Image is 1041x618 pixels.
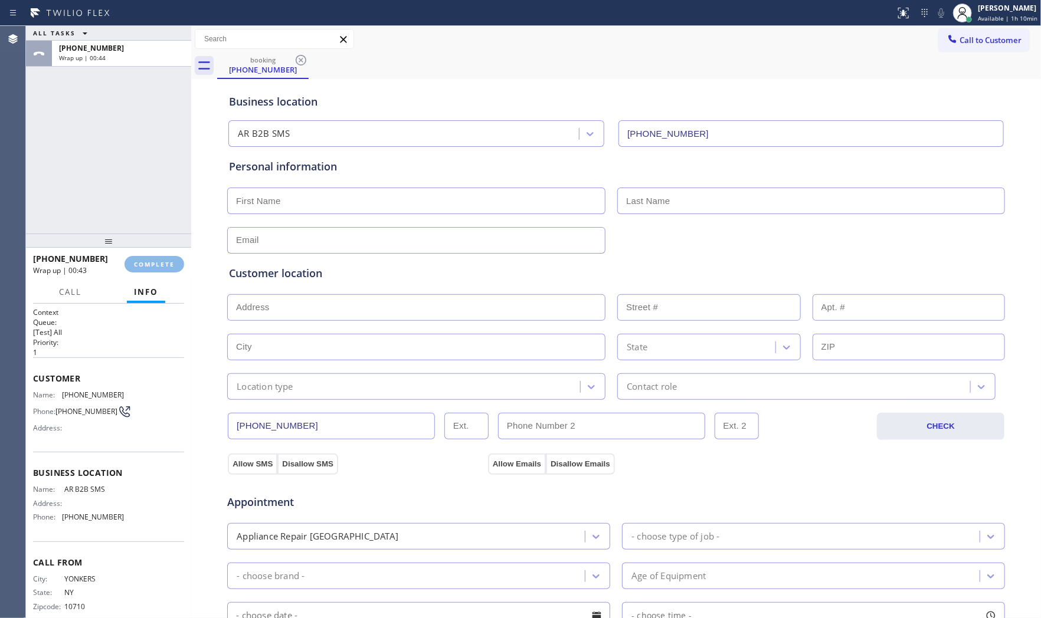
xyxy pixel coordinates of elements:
[134,260,175,268] span: COMPLETE
[33,253,108,264] span: [PHONE_NUMBER]
[33,347,184,357] p: 1
[237,569,305,583] div: - choose brand -
[59,287,81,297] span: Call
[813,294,1006,321] input: Apt. #
[813,334,1006,360] input: ZIP
[227,227,605,254] input: Email
[125,256,184,272] button: COMPLETE
[62,512,124,521] span: [PHONE_NUMBER]
[498,413,705,439] input: Phone Number 2
[444,413,489,439] input: Ext.
[229,159,1003,175] div: Personal information
[62,390,124,399] span: [PHONE_NUMBER]
[52,281,89,304] button: Call
[33,317,184,327] h2: Queue:
[229,265,1003,281] div: Customer location
[933,5,950,21] button: Mute
[218,55,307,64] div: booking
[55,407,117,416] span: [PHONE_NUMBER]
[33,307,184,317] h1: Context
[33,574,64,583] span: City:
[33,512,62,521] span: Phone:
[33,467,184,478] span: Business location
[33,485,64,494] span: Name:
[33,29,76,37] span: ALL TASKS
[33,265,87,275] span: Wrap up | 00:43
[218,64,307,75] div: [PHONE_NUMBER]
[627,380,677,393] div: Contact role
[978,14,1037,22] span: Available | 1h 10min
[26,26,99,40] button: ALL TASKS
[227,294,605,321] input: Address
[238,127,290,141] div: AR B2B SMS
[33,588,64,597] span: State:
[978,3,1037,13] div: [PERSON_NAME]
[33,373,184,384] span: Customer
[631,530,719,543] div: - choose type of job -
[631,569,706,583] div: Age of Equipment
[33,602,64,611] span: Zipcode:
[227,494,485,510] span: Appointment
[59,43,124,53] span: [PHONE_NUMBER]
[33,423,64,432] span: Address:
[33,499,64,508] span: Address:
[64,588,123,597] span: NY
[277,453,338,475] button: Disallow SMS
[33,407,55,416] span: Phone:
[127,281,165,304] button: Info
[33,390,62,399] span: Name:
[617,188,1005,214] input: Last Name
[229,94,1003,110] div: Business location
[618,120,1004,147] input: Phone Number
[59,54,106,62] span: Wrap up | 00:44
[64,574,123,583] span: YONKERS
[627,340,647,354] div: State
[33,337,184,347] h2: Priority:
[877,413,1004,440] button: CHECK
[960,35,1022,45] span: Call to Customer
[134,287,158,297] span: Info
[546,453,615,475] button: Disallow Emails
[939,29,1029,51] button: Call to Customer
[227,334,605,360] input: City
[64,485,123,494] span: AR B2B SMS
[33,557,184,568] span: Call From
[237,380,293,393] div: Location type
[715,413,759,439] input: Ext. 2
[488,453,546,475] button: Allow Emails
[228,453,277,475] button: Allow SMS
[33,327,184,337] p: [Test] All
[64,602,123,611] span: 10710
[228,413,435,439] input: Phone Number
[617,294,801,321] input: Street #
[218,52,307,78] div: (914) 433-4547
[227,188,605,214] input: First Name
[195,29,353,48] input: Search
[237,530,398,543] div: Appliance Repair [GEOGRAPHIC_DATA]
